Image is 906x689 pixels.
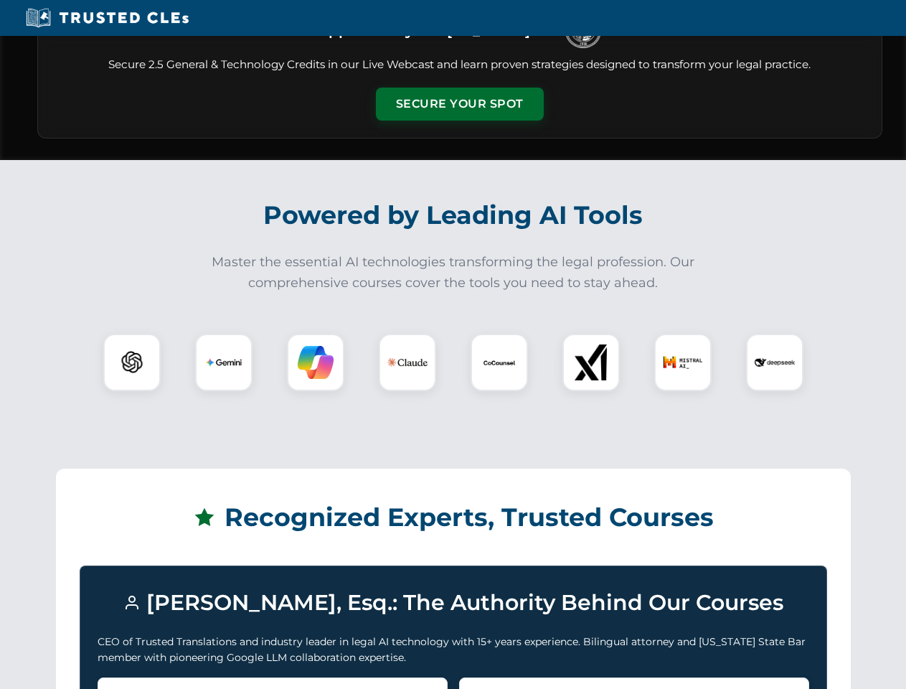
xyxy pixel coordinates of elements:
[98,634,809,666] p: CEO of Trusted Translations and industry leader in legal AI technology with 15+ years experience....
[562,334,620,391] div: xAI
[481,344,517,380] img: CoCounsel Logo
[379,334,436,391] div: Claude
[746,334,803,391] div: DeepSeek
[387,342,428,383] img: Claude Logo
[287,334,344,391] div: Copilot
[654,334,712,391] div: Mistral AI
[195,334,253,391] div: Gemini
[111,342,153,383] img: ChatGPT Logo
[471,334,528,391] div: CoCounsel
[56,190,851,240] h2: Powered by Leading AI Tools
[298,344,334,380] img: Copilot Logo
[98,583,809,622] h3: [PERSON_NAME], Esq.: The Authority Behind Our Courses
[376,88,544,121] button: Secure Your Spot
[22,7,193,29] img: Trusted CLEs
[755,342,795,383] img: DeepSeek Logo
[202,252,704,294] p: Master the essential AI technologies transforming the legal profession. Our comprehensive courses...
[206,344,242,380] img: Gemini Logo
[663,342,703,383] img: Mistral AI Logo
[55,57,864,73] p: Secure 2.5 General & Technology Credits in our Live Webcast and learn proven strategies designed ...
[573,344,609,380] img: xAI Logo
[80,492,827,543] h2: Recognized Experts, Trusted Courses
[103,334,161,391] div: ChatGPT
